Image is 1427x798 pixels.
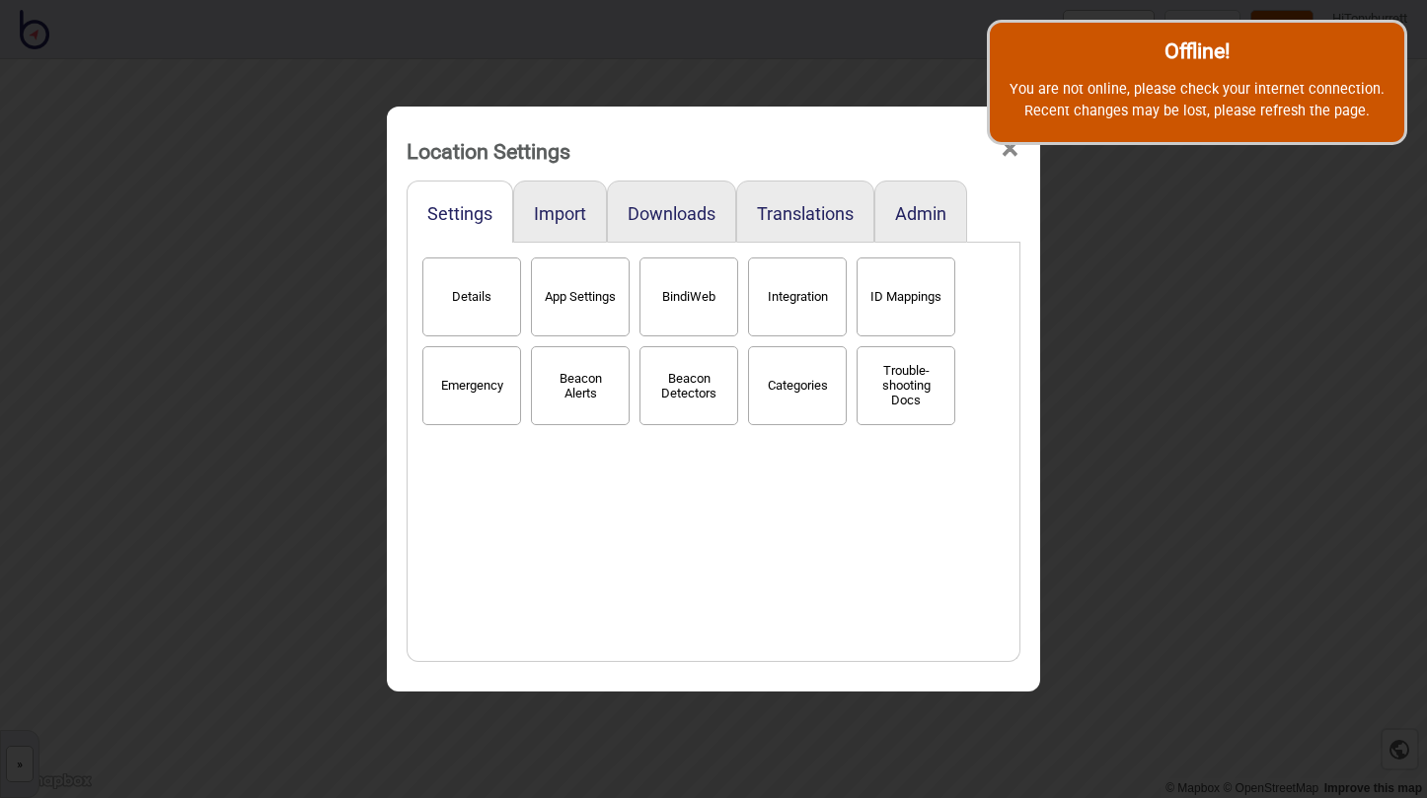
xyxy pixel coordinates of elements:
[639,257,738,336] button: BindiWeb
[639,346,738,425] button: Beacon Detectors
[852,374,960,395] a: Trouble-shooting Docs
[748,257,847,336] button: Integration
[857,257,955,336] button: ID Mappings
[531,257,630,336] button: App Settings
[1010,101,1385,122] p: Recent changes may be lost, please refresh the page.
[748,346,847,425] button: Categories
[531,346,630,425] button: Beacon Alerts
[1010,40,1385,62] h2: Offline!
[427,203,492,224] button: Settings
[1010,79,1385,101] p: You are not online, please check your internet connection.
[407,130,570,173] div: Location Settings
[1000,116,1020,181] span: ×
[422,346,521,425] button: Emergency
[857,346,955,425] button: Trouble-shooting Docs
[757,203,854,224] button: Translations
[422,257,521,336] button: Details
[743,374,852,395] a: Categories
[895,203,946,224] button: Admin
[628,203,715,224] button: Downloads
[534,203,586,224] button: Import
